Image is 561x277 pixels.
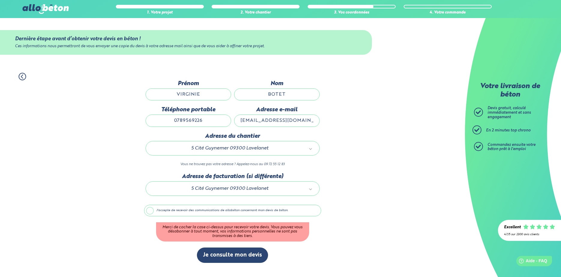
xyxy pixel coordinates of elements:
input: Quel est votre prénom ? [146,88,231,100]
label: Adresse e-mail [234,106,320,113]
label: Prénom [146,80,231,87]
iframe: Help widget launcher [508,254,554,270]
label: Adresse du chantier [146,133,320,140]
div: Dernière étape avant d’obtenir votre devis en béton ! [15,36,357,42]
button: Je consulte mon devis [197,248,268,263]
span: 5 Cité Guynemer 09300 Lavelanet [154,185,306,192]
img: allobéton [23,4,69,14]
div: 3. Vos coordonnées [308,11,396,15]
label: Nom [234,80,320,87]
label: Adresse de facturation (si différente) [146,173,320,180]
div: Ces informations nous permettront de vous envoyer une copie du devis à votre adresse mail ainsi q... [15,44,357,49]
div: 2. Votre chantier [212,11,300,15]
div: Merci de cocher la case ci-dessus pour recevoir votre devis. Vous pouvez vous désabonner à tout m... [156,222,309,242]
a: 5 Cité Guynemer 09300 Lavelanet [152,144,313,152]
input: ex : 0642930817 [146,115,231,127]
input: Quel est votre nom de famille ? [234,88,320,100]
input: ex : contact@allobeton.fr [234,115,320,127]
p: Vous ne trouvez pas votre adresse ? Appelez-nous au 09 72 55 12 83 [146,162,320,167]
span: 5 Cité Guynemer 09300 Lavelanet [154,144,306,152]
div: 4. Votre commande [404,11,492,15]
div: 1. Votre projet [116,11,204,15]
label: J'accepte de recevoir des communications de allobéton concernant mon devis de béton. [144,205,321,216]
label: Téléphone portable [146,106,231,113]
a: 5 Cité Guynemer 09300 Lavelanet [152,185,313,192]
